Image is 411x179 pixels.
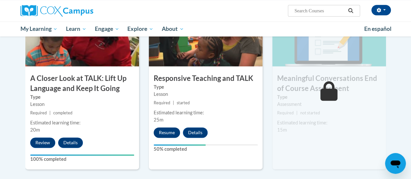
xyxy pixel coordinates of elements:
div: Lesson [154,91,258,98]
span: 20m [30,127,40,133]
label: 100% completed [30,156,134,163]
button: Resume [154,127,180,138]
span: started [177,100,190,105]
h3: A Closer Look at TALK: Lift Up Language and Keep It Going [25,73,139,94]
img: Cox Campus [20,5,93,17]
span: | [49,110,51,115]
div: Estimated learning time: [277,119,381,126]
span: 15m [277,127,287,133]
a: Cox Campus [20,5,137,17]
span: About [162,25,184,33]
span: completed [53,110,72,115]
label: Type [277,94,381,101]
span: My Learning [20,25,58,33]
span: Engage [95,25,119,33]
a: My Learning [16,21,62,36]
span: En español [364,25,392,32]
a: Explore [123,21,158,36]
span: 25m [154,117,163,122]
iframe: Button to launch messaging window [385,153,406,174]
a: About [158,21,188,36]
span: not started [300,110,320,115]
button: Details [183,127,208,138]
label: Type [30,94,134,101]
div: Lesson [30,101,134,108]
button: Review [30,137,55,148]
a: Engage [91,21,123,36]
div: Estimated learning time: [154,109,258,116]
input: Search Courses [294,7,346,15]
span: Required [30,110,47,115]
span: Explore [127,25,153,33]
span: | [173,100,174,105]
a: En español [360,22,396,36]
div: Main menu [16,21,396,36]
a: Learn [62,21,91,36]
button: Details [58,137,83,148]
h3: Meaningful Conversations End of Course Assessment [272,73,386,94]
div: Estimated learning time: [30,119,134,126]
span: Required [154,100,170,105]
span: Learn [66,25,86,33]
div: Your progress [154,144,206,146]
label: 50% completed [154,146,258,153]
div: Assessment [277,101,381,108]
span: Required [277,110,294,115]
button: Account Settings [371,5,391,15]
label: Type [154,83,258,91]
div: Your progress [30,154,134,156]
button: Search [346,7,355,15]
span: | [296,110,298,115]
h3: Responsive Teaching and TALK [149,73,263,83]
